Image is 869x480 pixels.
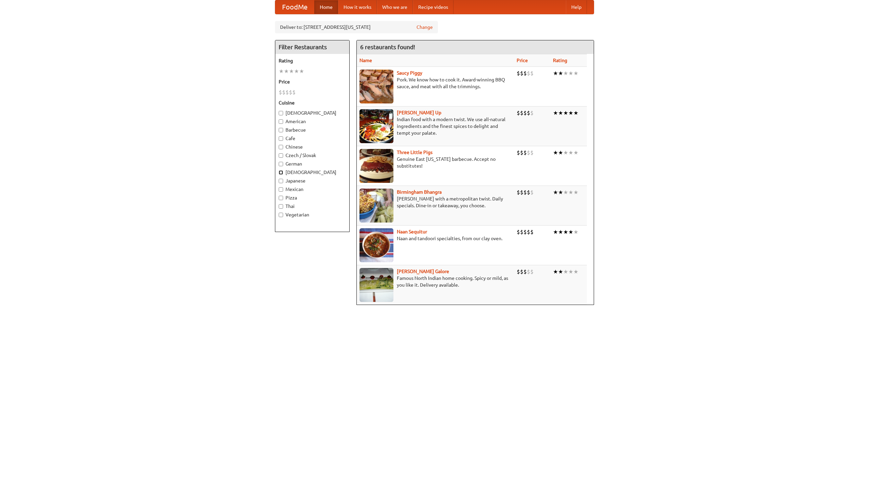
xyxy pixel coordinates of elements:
[359,70,393,103] img: saucy.jpg
[568,70,573,77] li: ★
[523,70,527,77] li: $
[397,229,427,234] a: Naan Sequitur
[397,189,442,195] a: Birmingham Bhangra
[279,136,283,141] input: Cafe
[279,128,283,132] input: Barbecue
[523,228,527,236] li: $
[279,135,346,142] label: Cafe
[279,186,346,193] label: Mexican
[397,269,449,274] a: [PERSON_NAME] Galore
[279,213,283,217] input: Vegetarian
[359,275,511,288] p: Famous North Indian home cooking. Spicy or mild, as you like it. Delivery available.
[279,111,283,115] input: [DEMOGRAPHIC_DATA]
[563,228,568,236] li: ★
[294,68,299,75] li: ★
[530,228,534,236] li: $
[279,177,346,184] label: Japanese
[397,150,432,155] b: Three Little Pigs
[527,228,530,236] li: $
[563,149,568,156] li: ★
[279,196,283,200] input: Pizza
[282,89,285,96] li: $
[279,160,346,167] label: German
[284,68,289,75] li: ★
[558,228,563,236] li: ★
[279,110,346,116] label: [DEMOGRAPHIC_DATA]
[523,268,527,275] li: $
[279,89,282,96] li: $
[530,109,534,117] li: $
[563,268,568,275] li: ★
[558,268,563,275] li: ★
[553,70,558,77] li: ★
[279,152,346,159] label: Czech / Slovak
[553,109,558,117] li: ★
[279,143,346,150] label: Chinese
[292,89,296,96] li: $
[279,153,283,158] input: Czech / Slovak
[520,70,523,77] li: $
[359,195,511,209] p: [PERSON_NAME] with a metropolitan twist. Daily specials. Dine-in or takeaway, you choose.
[530,149,534,156] li: $
[279,179,283,183] input: Japanese
[397,110,441,115] a: [PERSON_NAME] Up
[563,109,568,117] li: ★
[279,170,283,175] input: [DEMOGRAPHIC_DATA]
[566,0,587,14] a: Help
[360,44,415,50] ng-pluralize: 6 restaurants found!
[558,70,563,77] li: ★
[530,70,534,77] li: $
[275,40,349,54] h4: Filter Restaurants
[517,109,520,117] li: $
[279,57,346,64] h5: Rating
[359,76,511,90] p: Pork. We know how to cook it. Award-winning BBQ sauce, and meat with all the trimmings.
[563,70,568,77] li: ★
[553,268,558,275] li: ★
[568,189,573,196] li: ★
[413,0,454,14] a: Recipe videos
[530,268,534,275] li: $
[517,58,528,63] a: Price
[279,99,346,106] h5: Cuisine
[573,70,578,77] li: ★
[553,189,558,196] li: ★
[520,149,523,156] li: $
[523,149,527,156] li: $
[279,194,346,201] label: Pizza
[527,149,530,156] li: $
[573,149,578,156] li: ★
[359,109,393,143] img: curryup.jpg
[275,0,314,14] a: FoodMe
[558,109,563,117] li: ★
[517,189,520,196] li: $
[359,149,393,183] img: littlepigs.jpg
[527,70,530,77] li: $
[558,149,563,156] li: ★
[553,228,558,236] li: ★
[279,162,283,166] input: German
[279,203,346,210] label: Thai
[517,268,520,275] li: $
[359,116,511,136] p: Indian food with a modern twist. We use all-natural ingredients and the finest spices to delight ...
[520,228,523,236] li: $
[285,89,289,96] li: $
[553,58,567,63] a: Rating
[397,70,422,76] a: Saucy Piggy
[377,0,413,14] a: Who we are
[520,109,523,117] li: $
[279,187,283,192] input: Mexican
[338,0,377,14] a: How it works
[517,70,520,77] li: $
[279,204,283,209] input: Thai
[530,189,534,196] li: $
[573,109,578,117] li: ★
[314,0,338,14] a: Home
[568,228,573,236] li: ★
[563,189,568,196] li: ★
[568,109,573,117] li: ★
[527,189,530,196] li: $
[359,189,393,223] img: bhangra.jpg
